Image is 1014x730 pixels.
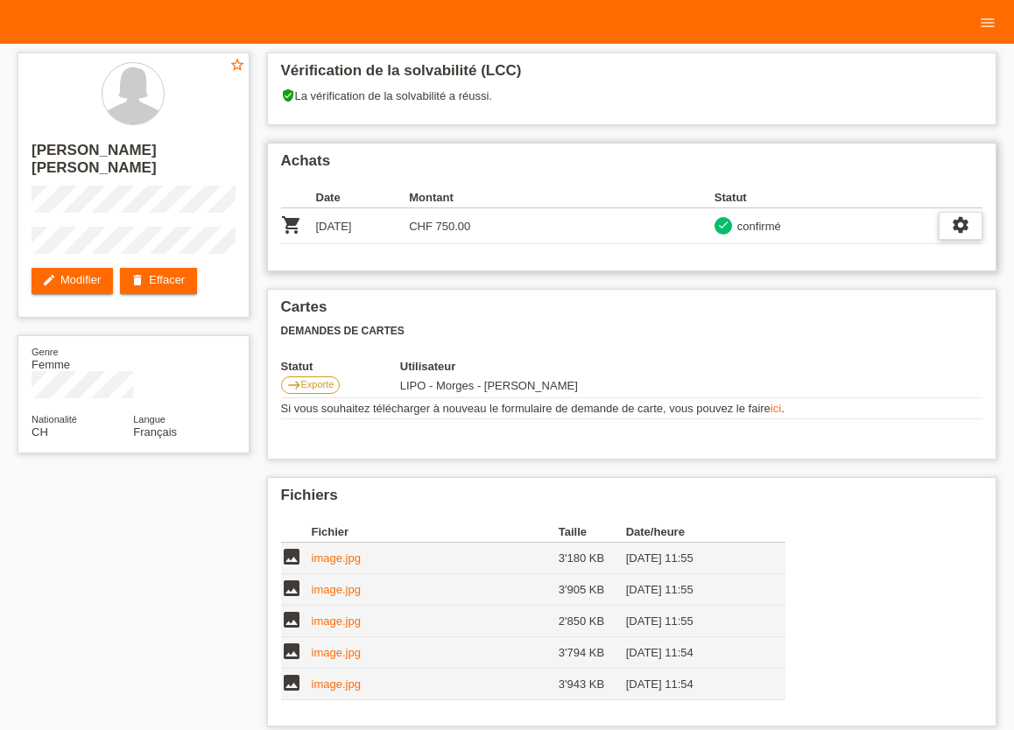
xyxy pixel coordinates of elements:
span: Nationalité [32,414,77,425]
td: Si vous souhaitez télécharger à nouveau le formulaire de demande de carte, vous pouvez le faire . [281,398,983,419]
td: [DATE] 11:54 [626,669,761,700]
div: Femme [32,345,133,371]
a: image.jpg [312,677,361,691]
td: 2'850 KB [559,606,626,637]
th: Statut [281,360,400,373]
i: image [281,546,302,567]
a: image.jpg [312,614,361,628]
th: Statut [715,187,939,208]
span: Langue [133,414,165,425]
i: POSP00025430 [281,214,302,235]
th: Fichier [312,522,559,543]
i: star_border [229,57,245,73]
th: Date/heure [626,522,761,543]
i: verified_user [281,88,295,102]
span: Français [133,425,177,439]
h2: Cartes [281,298,983,325]
a: image.jpg [312,551,361,565]
i: image [281,641,302,662]
th: Date [316,187,410,208]
h3: Demandes de cartes [281,325,983,338]
a: ici [771,402,781,415]
td: [DATE] 11:54 [626,637,761,669]
i: edit [42,273,56,287]
span: Genre [32,347,59,357]
i: image [281,578,302,599]
i: image [281,672,302,693]
h2: [PERSON_NAME] [PERSON_NAME] [32,142,236,186]
a: star_border [229,57,245,75]
h2: Vérification de la solvabilité (LCC) [281,62,983,88]
a: image.jpg [312,583,361,596]
a: editModifier [32,268,113,294]
td: [DATE] 11:55 [626,543,761,574]
div: confirmé [732,217,781,235]
td: CHF 750.00 [409,208,503,244]
span: Exporte [301,379,334,390]
th: Taille [559,522,626,543]
td: [DATE] 11:55 [626,574,761,606]
td: 3'943 KB [559,669,626,700]
span: 28.07.2025 [400,379,578,392]
a: deleteEffacer [120,268,197,294]
td: 3'794 KB [559,637,626,669]
h2: Fichiers [281,487,983,513]
td: [DATE] 11:55 [626,606,761,637]
td: 3'180 KB [559,543,626,574]
i: settings [951,215,970,235]
span: Suisse [32,425,48,439]
td: [DATE] [316,208,410,244]
i: menu [979,14,996,32]
td: 3'905 KB [559,574,626,606]
i: east [287,378,301,392]
i: check [717,219,729,231]
th: Utilisateur [400,360,681,373]
i: image [281,609,302,630]
a: image.jpg [312,646,361,659]
div: La vérification de la solvabilité a réussi. [281,88,983,116]
a: menu [970,17,1005,27]
th: Montant [409,187,503,208]
i: delete [130,273,144,287]
h2: Achats [281,152,983,179]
